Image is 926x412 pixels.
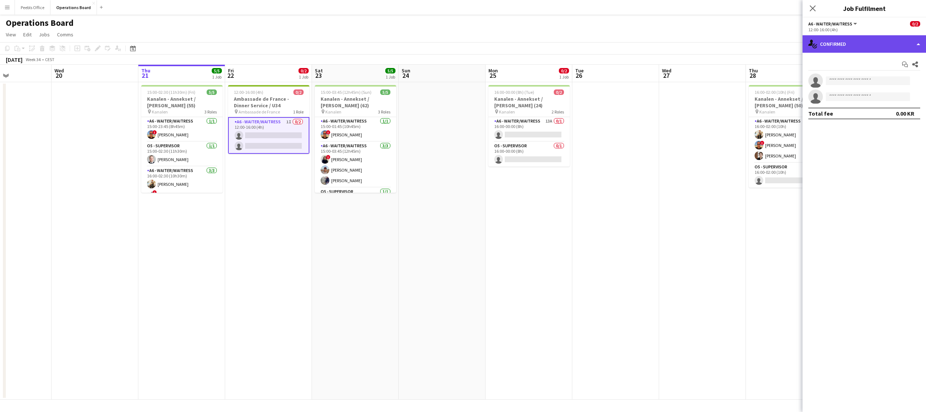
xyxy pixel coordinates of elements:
[228,67,234,74] span: Fri
[749,117,830,163] app-card-role: A6 - WAITER/WAITRESS3/316:00-02:00 (10h)[PERSON_NAME]![PERSON_NAME][PERSON_NAME]
[315,117,396,142] app-card-role: A6 - WAITER/WAITRESS1/115:00-01:45 (10h45m)![PERSON_NAME]
[315,67,323,74] span: Sat
[759,109,775,115] span: Kanalen
[141,142,223,167] app-card-role: O5 - SUPERVISOR1/115:00-02:30 (11h30m)[PERSON_NAME]
[487,71,498,80] span: 25
[315,188,396,212] app-card-role: O5 - SUPERVISOR1/1
[559,68,569,73] span: 0/2
[378,109,390,115] span: 3 Roles
[499,109,515,115] span: Kanalen
[141,85,223,193] app-job-card: 15:00-02:30 (11h30m) (Fri)5/5Kanalen - Annekset / [PERSON_NAME] (55) Kanalen3 RolesA6 - WAITER/WA...
[321,89,371,95] span: 15:00-03:45 (12h45m) (Sun)
[662,67,671,74] span: Wed
[488,85,570,167] app-job-card: 16:00-00:00 (8h) (Tue)0/2Kanalen - Annekset / [PERSON_NAME] (24) Kanalen2 RolesA6 - WAITER/WAITRE...
[39,31,50,38] span: Jobs
[808,27,920,32] div: 12:00-16:00 (4h)
[749,85,830,188] app-job-card: 16:00-02:00 (10h) (Fri)3/4Kanalen - Annekset / [PERSON_NAME] (50) Kanalen2 RolesA6 - WAITER/WAITR...
[760,141,764,145] span: !
[293,109,304,115] span: 1 Role
[6,17,74,28] h1: Operations Board
[140,71,150,80] span: 21
[808,21,852,27] span: A6 - WAITER/WAITRESS
[54,30,76,39] a: Comms
[552,109,564,115] span: 2 Roles
[488,67,498,74] span: Mon
[141,96,223,109] h3: Kanalen - Annekset / [PERSON_NAME] (55)
[239,109,280,115] span: Ambassade de France
[749,163,830,188] app-card-role: O5 - SUPERVISOR0/116:00-02:00 (10h)
[227,71,234,80] span: 22
[141,167,223,212] app-card-role: A6 - WAITER/WAITRESS3/316:00-02:30 (10h30m)[PERSON_NAME]![PERSON_NAME]
[803,4,926,13] h3: Job Fulfilment
[402,67,410,74] span: Sun
[401,71,410,80] span: 24
[15,0,50,15] button: Peebls Office
[325,109,341,115] span: Kanalen
[559,74,569,80] div: 1 Job
[554,89,564,95] span: 0/2
[53,71,64,80] span: 20
[24,57,42,62] span: Week 34
[299,74,308,80] div: 1 Job
[808,21,858,27] button: A6 - WAITER/WAITRESS
[808,110,833,117] div: Total fee
[298,68,309,73] span: 0/2
[153,190,157,195] span: !
[234,89,263,95] span: 12:00-16:00 (4h)
[207,89,217,95] span: 5/5
[228,117,309,154] app-card-role: A6 - WAITER/WAITRESS1I0/212:00-16:00 (4h)
[380,89,390,95] span: 5/5
[23,31,32,38] span: Edit
[326,155,330,159] span: !
[228,85,309,154] app-job-card: 12:00-16:00 (4h)0/2Ambassade de France - Dinner Service / U34 Ambassade de France1 RoleA6 - WAITE...
[54,67,64,74] span: Wed
[6,31,16,38] span: View
[50,0,97,15] button: Operations Board
[141,117,223,142] app-card-role: A6 - WAITER/WAITRESS1/115:00-23:45 (8h45m)![PERSON_NAME]
[896,110,914,117] div: 0.00 KR
[212,74,222,80] div: 1 Job
[386,74,395,80] div: 1 Job
[147,89,195,95] span: 15:00-02:30 (11h30m) (Fri)
[153,130,157,135] span: !
[803,35,926,53] div: Confirmed
[315,142,396,188] app-card-role: A6 - WAITER/WAITRESS3/315:00-03:45 (12h45m)![PERSON_NAME][PERSON_NAME][PERSON_NAME]
[385,68,395,73] span: 5/5
[488,96,570,109] h3: Kanalen - Annekset / [PERSON_NAME] (24)
[574,71,584,80] span: 26
[315,96,396,109] h3: Kanalen - Annekset / [PERSON_NAME] (62)
[293,89,304,95] span: 0/2
[3,30,19,39] a: View
[748,71,758,80] span: 28
[152,109,168,115] span: Kanalen
[494,89,534,95] span: 16:00-00:00 (8h) (Tue)
[326,130,330,135] span: !
[314,71,323,80] span: 23
[488,142,570,167] app-card-role: O5 - SUPERVISOR0/116:00-00:00 (8h)
[488,117,570,142] app-card-role: A6 - WAITER/WAITRESS13A0/116:00-00:00 (8h)
[749,96,830,109] h3: Kanalen - Annekset / [PERSON_NAME] (50)
[910,21,920,27] span: 0/2
[315,85,396,193] app-job-card: 15:00-03:45 (12h45m) (Sun)5/5Kanalen - Annekset / [PERSON_NAME] (62) Kanalen3 RolesA6 - WAITER/WA...
[57,31,73,38] span: Comms
[749,67,758,74] span: Thu
[36,30,53,39] a: Jobs
[204,109,217,115] span: 3 Roles
[755,89,795,95] span: 16:00-02:00 (10h) (Fri)
[6,56,23,63] div: [DATE]
[661,71,671,80] span: 27
[20,30,34,39] a: Edit
[141,67,150,74] span: Thu
[45,57,54,62] div: CEST
[228,96,309,109] h3: Ambassade de France - Dinner Service / U34
[575,67,584,74] span: Tue
[212,68,222,73] span: 5/5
